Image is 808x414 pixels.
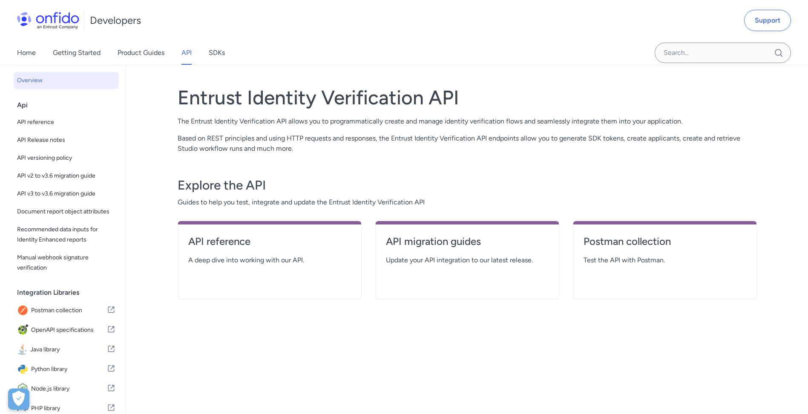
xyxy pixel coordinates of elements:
img: IconNode.js library [17,383,31,395]
a: API reference [14,114,119,131]
input: Onfido search input field [655,43,791,63]
h4: API reference [188,235,351,248]
span: Guides to help you test, integrate and update the Entrust Identity Verification API [178,197,757,207]
a: Document report object attributes [14,203,119,220]
h4: Postman collection [584,235,746,248]
span: API v2 to v3.6 migration guide [17,171,115,181]
span: Overview [17,75,115,86]
img: IconJava library [17,344,30,356]
span: Python library [31,363,107,375]
p: Based on REST principles and using HTTP requests and responses, the Entrust Identity Verification... [178,133,757,154]
h4: API migration guides [386,235,549,248]
a: IconPostman collectionPostman collection [14,301,119,320]
a: SDKs [209,41,225,65]
div: Integration Libraries [17,284,122,301]
span: Postman collection [31,305,107,316]
div: Cookie Preferences [8,388,29,410]
span: Test the API with Postman. [584,255,746,265]
img: Onfido Logo [17,12,79,29]
span: Manual webhook signature verification [17,253,115,273]
a: Product Guides [118,41,164,65]
a: Getting Started [53,41,101,65]
span: API reference [17,117,115,127]
a: API reference [188,235,351,255]
img: IconPython library [17,363,31,375]
span: API Release notes [17,135,115,145]
img: IconOpenAPI specifications [17,324,31,336]
a: Recommended data inputs for Identity Enhanced reports [14,221,119,248]
a: API [181,41,192,65]
a: IconJava libraryJava library [14,340,119,359]
a: API versioning policy [14,149,119,167]
span: A deep dive into working with our API. [188,255,351,265]
a: Home [17,41,36,65]
a: Support [744,10,791,31]
span: Recommended data inputs for Identity Enhanced reports [17,224,115,245]
h3: Explore the API [178,177,757,194]
button: Open Preferences [8,388,29,410]
h1: Developers [90,14,141,27]
span: API versioning policy [17,153,115,163]
span: OpenAPI specifications [31,324,107,336]
span: Document report object attributes [17,207,115,217]
div: Api [17,97,122,114]
a: IconOpenAPI specificationsOpenAPI specifications [14,321,119,339]
a: API v3 to v3.6 migration guide [14,185,119,202]
img: IconPostman collection [17,305,31,316]
a: Postman collection [584,235,746,255]
a: API migration guides [386,235,549,255]
a: IconPython libraryPython library [14,360,119,379]
a: API Release notes [14,132,119,149]
a: API v2 to v3.6 migration guide [14,167,119,184]
span: API v3 to v3.6 migration guide [17,189,115,199]
a: Overview [14,72,119,89]
span: Node.js library [31,383,107,395]
span: Java library [30,344,107,356]
a: Manual webhook signature verification [14,249,119,276]
a: IconNode.js libraryNode.js library [14,379,119,398]
p: The Entrust Identity Verification API allows you to programmatically create and manage identity v... [178,116,757,126]
span: Update your API integration to our latest release. [386,255,549,265]
h1: Entrust Identity Verification API [178,86,757,109]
